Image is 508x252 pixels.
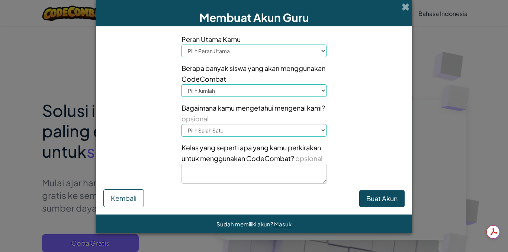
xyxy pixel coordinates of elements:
[181,143,321,163] span: Kelas yang seperti apa yang kamu perkirakan untuk menggunakan CodeCombat?
[103,189,144,207] button: Kembali
[181,34,327,45] span: Peran Utama Kamu
[199,10,309,24] span: Membuat Akun Guru
[216,220,274,228] span: Sudah memiliki akun?
[294,154,322,163] span: opsional
[274,220,292,228] a: Masuk
[359,190,405,207] button: Buat Akun
[181,114,209,123] span: opsional
[181,63,327,84] span: Berapa banyak siswa yang akan menggunakan CodeCombat
[181,104,325,112] span: Bagaimana kamu mengetahui mengenai kami?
